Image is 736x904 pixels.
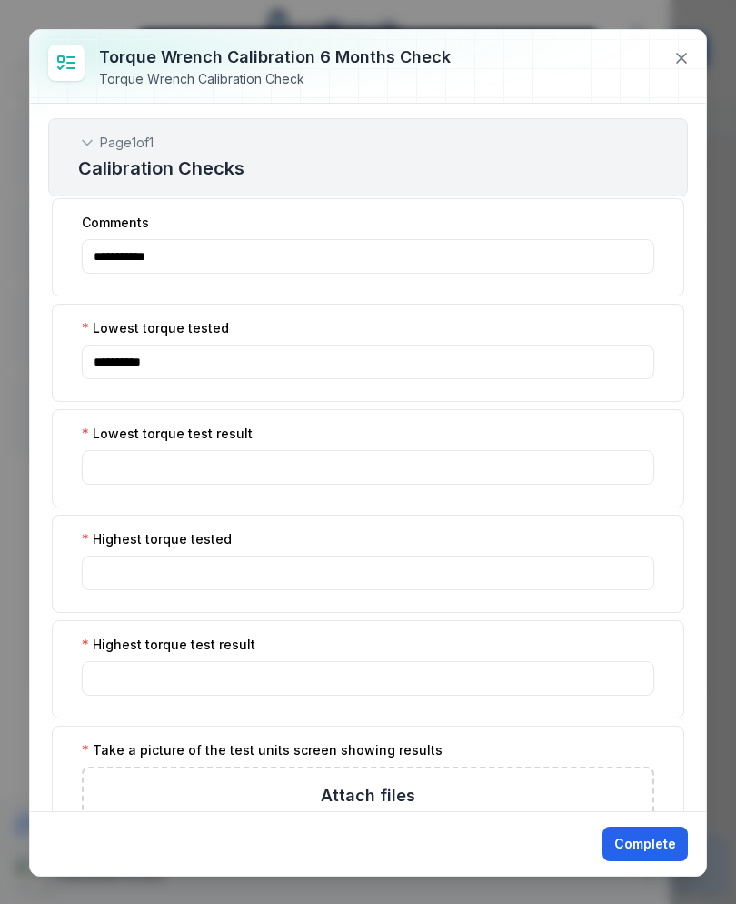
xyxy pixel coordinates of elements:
h3: Torque Wrench Calibration 6 Months Check [99,45,451,70]
h2: Calibration Checks [78,156,658,181]
input: :r10c:-form-item-label [82,661,654,696]
input: :r10a:-form-item-label [82,450,654,485]
label: Highest torque test result [82,636,255,654]
h3: Attach files [321,783,415,809]
label: Lowest torque tested [82,319,229,337]
button: Complete [602,827,688,861]
label: Lowest torque test result [82,425,253,443]
input: :r10b:-form-item-label [82,556,654,590]
label: Take a picture of the test units screen showing results [82,741,443,759]
input: :r109:-form-item-label [82,345,654,379]
input: :r10l:-form-item-label [82,239,654,274]
label: Comments [82,214,149,232]
label: Highest torque tested [82,530,232,548]
span: Page 1 of 1 [100,134,154,152]
div: Torque Wrench Calibration Check [99,70,451,88]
